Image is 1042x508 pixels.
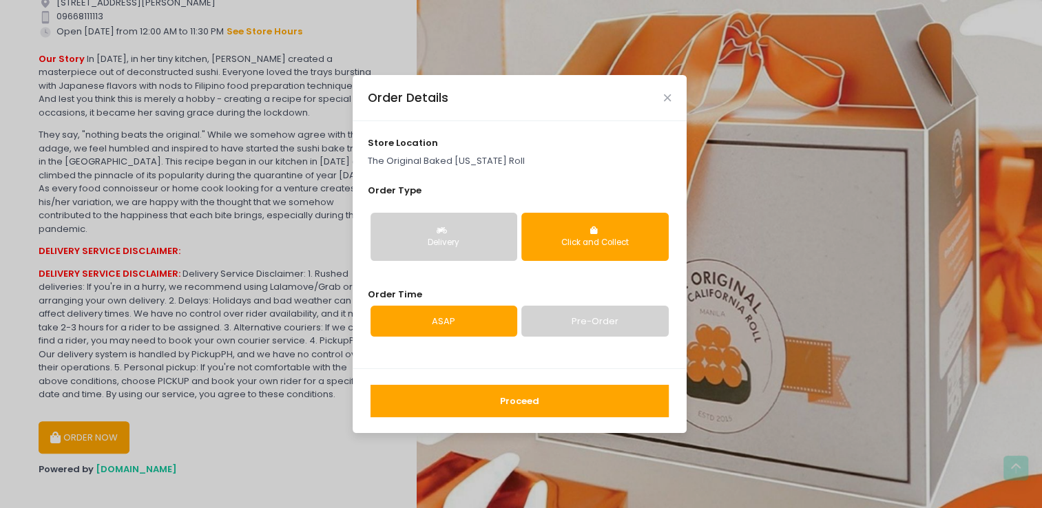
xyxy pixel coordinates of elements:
div: Click and Collect [531,237,658,249]
button: Close [664,94,671,101]
button: Proceed [371,385,669,418]
p: The Original Baked [US_STATE] Roll [368,154,671,168]
span: store location [368,136,438,149]
div: Order Details [368,89,448,107]
button: Click and Collect [521,213,668,261]
div: Delivery [380,237,508,249]
span: Order Time [368,288,422,301]
a: Pre-Order [521,306,668,337]
span: Order Type [368,184,421,197]
a: ASAP [371,306,517,337]
button: Delivery [371,213,517,261]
